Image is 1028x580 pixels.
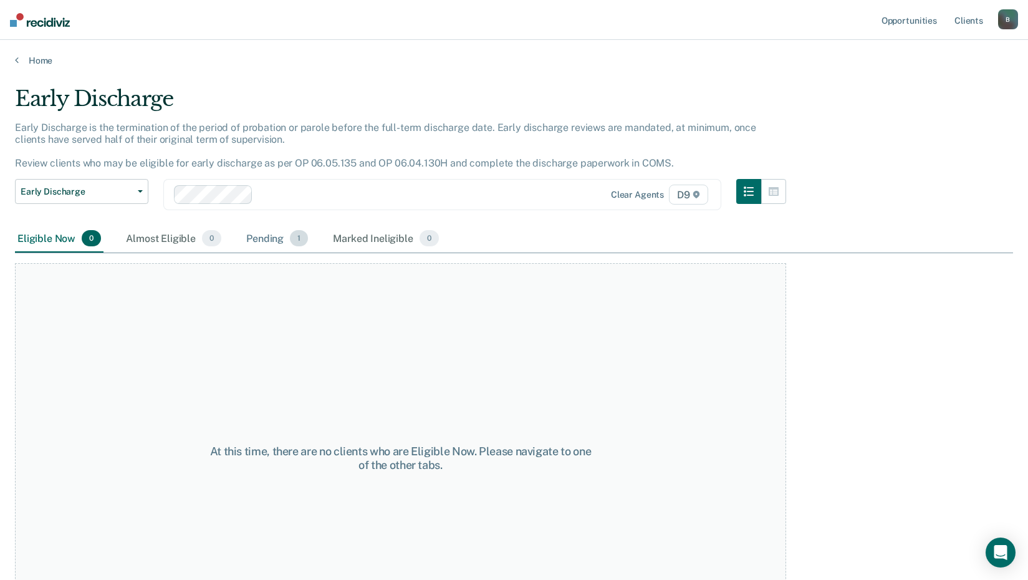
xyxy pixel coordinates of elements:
[208,445,593,471] div: At this time, there are no clients who are Eligible Now. Please navigate to one of the other tabs.
[21,186,133,197] span: Early Discharge
[15,86,786,122] div: Early Discharge
[15,55,1013,66] a: Home
[10,13,70,27] img: Recidiviz
[15,179,148,204] button: Early Discharge
[669,185,708,205] span: D9
[611,190,664,200] div: Clear agents
[202,230,221,246] span: 0
[998,9,1018,29] button: B
[82,230,101,246] span: 0
[15,225,103,253] div: Eligible Now0
[244,225,310,253] div: Pending1
[290,230,308,246] span: 1
[123,225,224,253] div: Almost Eligible0
[330,225,441,253] div: Marked Ineligible0
[986,538,1016,568] div: Open Intercom Messenger
[420,230,439,246] span: 0
[15,122,756,170] p: Early Discharge is the termination of the period of probation or parole before the full-term disc...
